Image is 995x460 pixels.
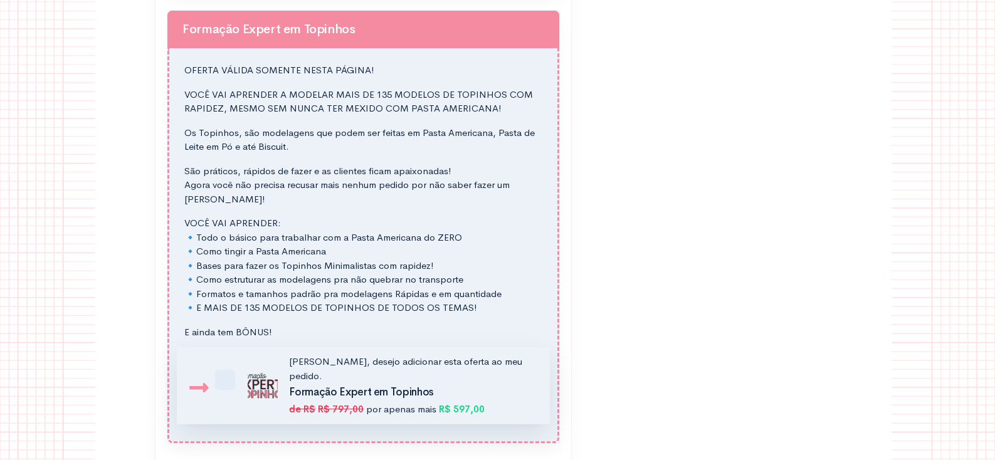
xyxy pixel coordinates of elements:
strong: R$ 797,00 [318,403,364,415]
p: São práticos, rápidos de fazer e as clientes ficam apaixonadas! Agora você não precisa recusar ma... [184,164,542,207]
p: VOCÊ VAI APRENDER: 🔹Todo o básico para trabalhar com a Pasta Americana do ZERO 🔹Como tingir a Pas... [184,216,542,315]
span: [PERSON_NAME], desejo adicionar esta oferta ao meu pedido. [289,355,522,382]
strong: R$ 597,00 [439,403,485,415]
p: OFERTA VÁLIDA SOMENTE NESTA PÁGINA! [184,63,542,78]
p: E ainda tem BÔNUS! [184,325,542,340]
p: Os Topinhos, são modelagens que podem ser feitas em Pasta Americana, Pasta de Leite em Pó e até B... [184,126,542,154]
h3: Formação Expert em Topinhos [289,387,535,399]
img: Formação Expert em Topinhos [248,370,278,400]
h2: Formação Expert em Topinhos [182,23,544,36]
span: por apenas mais [366,403,436,415]
strong: de R$ [289,403,315,415]
p: VOCÊ VAI APRENDER A MODELAR MAIS DE 135 MODELOS DE TOPINHOS COM RAPIDEZ, MESMO SEM NUNCA TER MEXI... [184,88,542,116]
